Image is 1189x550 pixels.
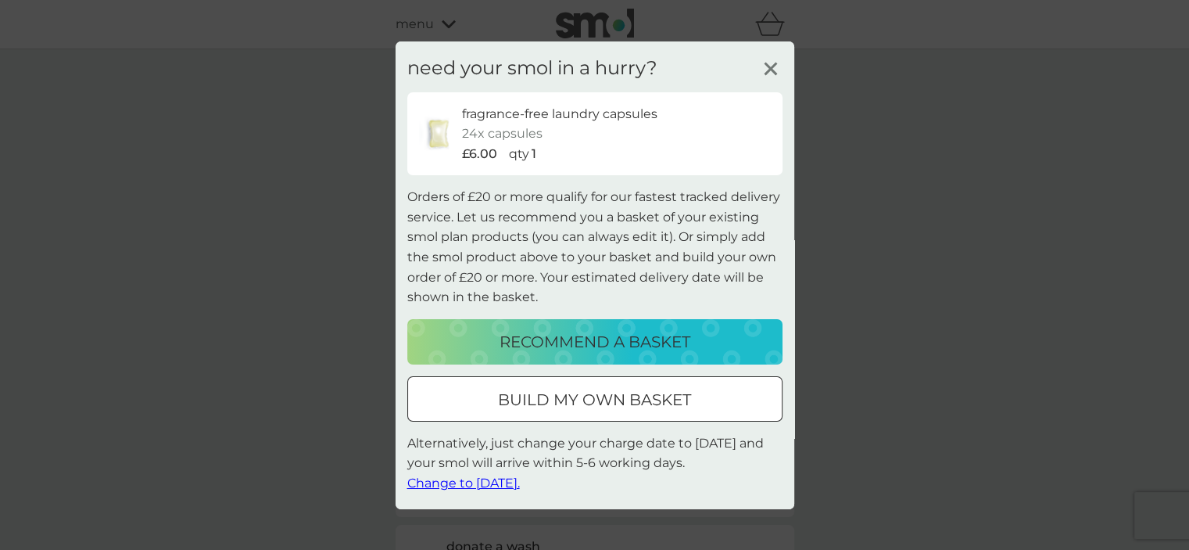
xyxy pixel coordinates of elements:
[462,124,543,144] p: 24x capsules
[498,387,691,412] p: build my own basket
[407,476,520,491] span: Change to [DATE].
[532,144,536,164] p: 1
[407,56,657,79] h3: need your smol in a hurry?
[509,144,529,164] p: qty
[407,187,783,307] p: Orders of £20 or more qualify for our fastest tracked delivery service. Let us recommend you a ba...
[462,144,497,164] p: £6.00
[500,329,690,354] p: recommend a basket
[407,319,783,365] button: recommend a basket
[407,376,783,422] button: build my own basket
[407,473,520,494] button: Change to [DATE].
[407,433,783,494] p: Alternatively, just change your charge date to [DATE] and your smol will arrive within 5-6 workin...
[462,103,657,124] p: fragrance-free laundry capsules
